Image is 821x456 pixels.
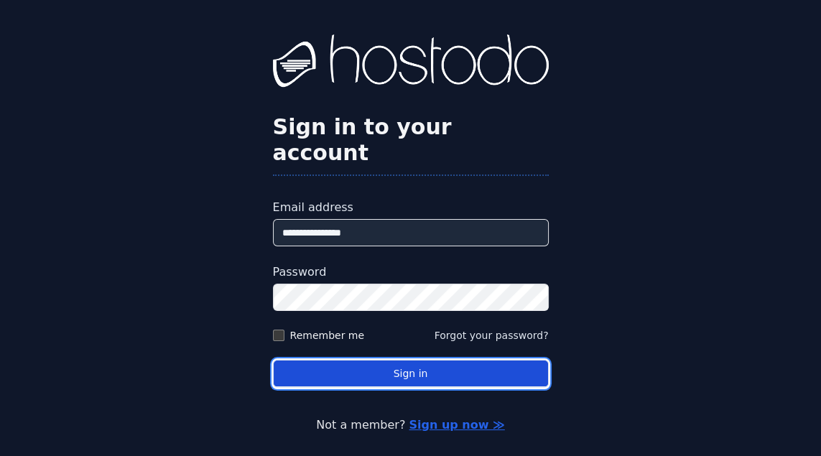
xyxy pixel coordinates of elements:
label: Password [273,264,549,281]
button: Forgot your password? [435,328,549,343]
a: Sign up now ≫ [409,418,504,432]
img: Hostodo [273,34,549,92]
label: Remember me [290,328,365,343]
label: Email address [273,199,549,216]
h2: Sign in to your account [273,114,549,166]
p: Not a member? [57,417,764,434]
button: Sign in [273,360,549,388]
